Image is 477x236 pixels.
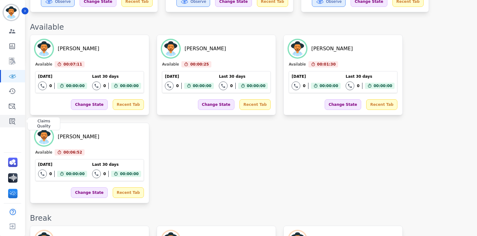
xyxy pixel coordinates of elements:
div: 0 [230,83,233,88]
div: Break [30,213,471,223]
div: [PERSON_NAME] [311,45,353,52]
div: Available [289,62,306,67]
div: 0 [176,83,179,88]
img: Avatar [35,40,53,57]
div: Last 30 days [92,162,141,167]
span: 00:00:00 [120,83,139,89]
span: 00:06:52 [63,149,82,155]
div: [PERSON_NAME] [184,45,226,52]
span: 00:07:11 [63,61,82,67]
div: Recent Tab [239,99,271,110]
div: [DATE] [38,74,87,79]
span: 00:00:00 [320,83,338,89]
div: Last 30 days [219,74,268,79]
span: 00:00:00 [247,83,266,89]
div: [DATE] [292,74,341,79]
div: Change State [71,99,107,110]
div: [DATE] [165,74,214,79]
div: [DATE] [38,162,87,167]
div: Recent Tab [366,99,397,110]
div: 0 [357,83,359,88]
span: 00:00:25 [190,61,209,67]
div: 0 [49,83,52,88]
div: Recent Tab [113,99,144,110]
div: 0 [103,171,106,176]
img: Avatar [289,40,306,57]
div: Last 30 days [92,74,141,79]
div: Available [35,150,52,155]
div: 0 [103,83,106,88]
div: [PERSON_NAME] [58,133,99,140]
div: [PERSON_NAME] [58,45,99,52]
div: 0 [303,83,305,88]
div: Available [30,22,471,32]
span: 00:00:00 [374,83,392,89]
div: Available [162,62,179,67]
span: 00:00:00 [120,171,139,177]
span: 00:01:30 [317,61,336,67]
div: Last 30 days [346,74,395,79]
span: 00:00:00 [66,171,85,177]
div: Recent Tab [113,187,144,198]
span: 00:00:00 [66,83,85,89]
div: Change State [325,99,361,110]
img: Avatar [162,40,179,57]
div: Change State [71,187,107,198]
div: Available [35,62,52,67]
div: Change State [198,99,234,110]
span: 00:00:00 [193,83,212,89]
div: 0 [49,171,52,176]
img: Avatar [35,128,53,145]
img: Bordered avatar [4,5,19,20]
